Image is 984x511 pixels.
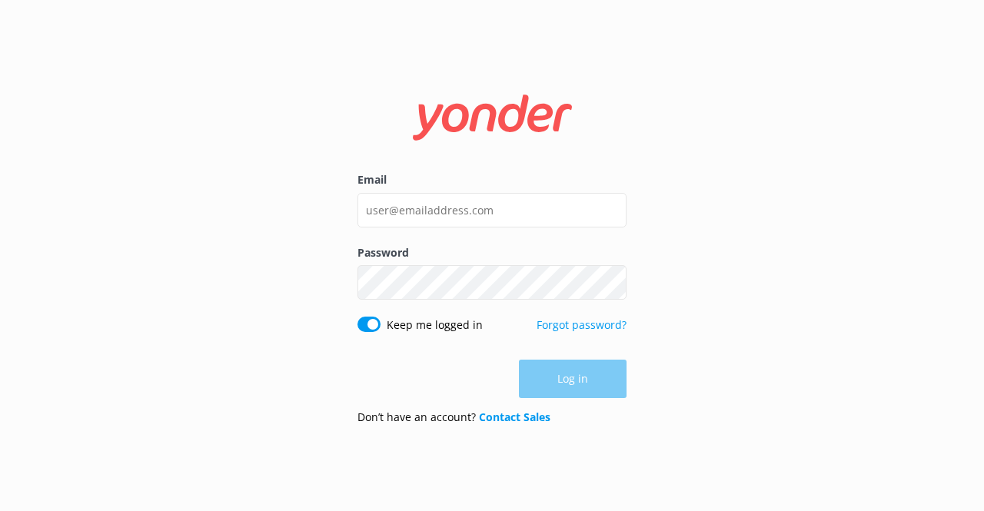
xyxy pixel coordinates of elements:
a: Forgot password? [537,317,627,332]
p: Don’t have an account? [357,409,550,426]
input: user@emailaddress.com [357,193,627,227]
label: Password [357,244,627,261]
label: Email [357,171,627,188]
button: Show password [596,267,627,298]
a: Contact Sales [479,410,550,424]
label: Keep me logged in [387,317,483,333]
